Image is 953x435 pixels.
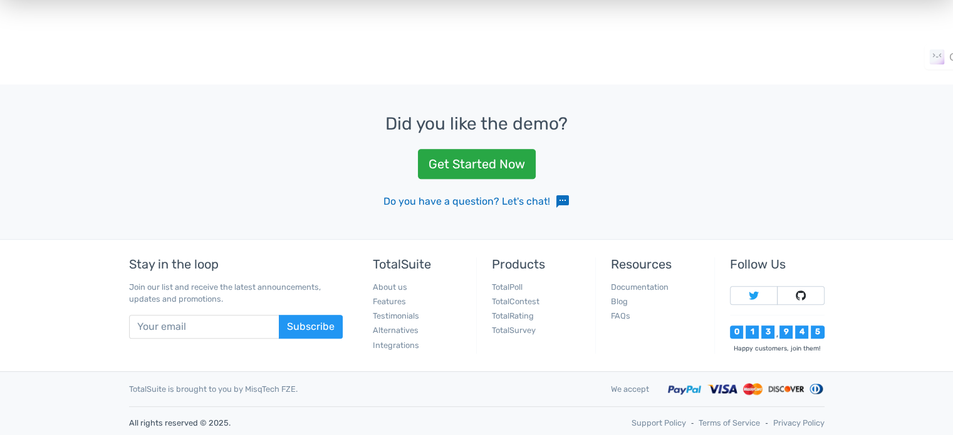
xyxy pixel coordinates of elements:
div: Align right (Shift+Alt+R) [555,93,595,116]
span: sms [555,194,570,209]
a: TotalSurvey [492,325,536,335]
a: Privacy Policy [773,417,825,429]
h5: Follow Us [730,257,824,271]
label: Essay [199,72,754,92]
div: Bold (Ctrl+B) [200,93,239,116]
a: Blog [611,297,628,306]
a: FAQs [611,311,630,320]
a: Documentation [611,282,669,292]
a: Alternatives [373,325,419,335]
div: We accept [601,383,659,395]
div: 0 [730,325,743,339]
h3: Did you like the demo? [30,115,923,134]
a: Features [373,297,406,306]
div: 4 [795,325,808,339]
div: Happy customers, join them! [730,344,824,353]
button: Subscribe [279,315,343,339]
img: Follow TotalSuite on Twitter [749,290,759,300]
div: Blockquote (Shift+Alt+Q) [318,93,357,116]
a: Participate [189,25,477,62]
span: ‐ [765,417,768,429]
h5: TotalSuite [373,257,467,271]
div: Underline (Ctrl+U) [278,93,318,116]
div: TotalSuite is brought to you by MisqTech FZE. [120,383,601,395]
p: All rights reserved © 2025. [129,417,467,429]
a: Submissions [476,26,764,62]
div: Italic (Ctrl+I) [239,93,278,116]
div: Fullscreen [714,93,753,116]
div: Insert/edit link (Ctrl+K) [674,93,714,116]
div: Strikethrough (Shift+Alt+D) [357,93,397,116]
img: Follow TotalSuite on Github [796,290,806,300]
div: Align center (Shift+Alt+C) [516,93,555,116]
div: Numbered list (Shift+Alt+O) [437,93,476,116]
a: TotalRating [492,311,534,320]
span: ‐ [691,417,694,429]
div: 9 [779,325,793,339]
a: Integrations [373,340,419,350]
a: About us [373,282,407,292]
img: Accepted payment methods [668,382,825,396]
div: 1 [746,325,759,339]
div: 5 [811,325,824,339]
a: Terms of Service [699,417,760,429]
div: Undo (Ctrl+Z) [595,93,635,116]
h5: Products [492,257,586,271]
h5: Stay in the loop [129,257,343,271]
h5: Resources [611,257,705,271]
div: Bulleted list (Shift+Alt+U) [397,93,437,116]
a: TotalContest [492,297,539,306]
a: Testimonials [373,311,419,320]
div: Align left (Shift+Alt+L) [476,93,516,116]
input: Your email [129,315,279,339]
a: Get Started Now [418,149,536,179]
a: TotalPoll [492,282,523,292]
a: Do you have a question? Let's chat!sms [383,194,570,209]
div: 3 [761,325,774,339]
div: , [774,330,779,339]
p: Join our list and receive the latest announcements, updates and promotions. [129,281,343,305]
div: Redo (Ctrl+Y) [635,93,674,116]
a: Support Policy [632,417,686,429]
